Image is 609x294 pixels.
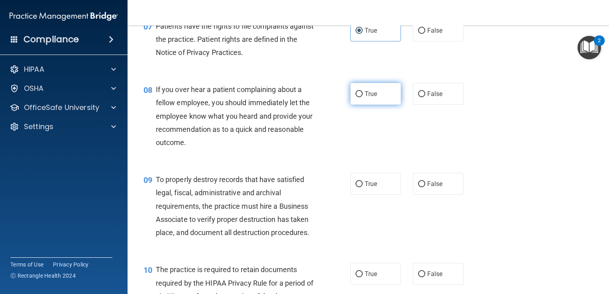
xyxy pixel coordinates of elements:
div: 2 [598,41,601,51]
span: False [427,27,443,34]
span: 08 [143,85,152,95]
p: HIPAA [24,65,44,74]
input: False [418,91,425,97]
span: Ⓒ Rectangle Health 2024 [10,272,76,280]
input: True [356,28,363,34]
span: False [427,90,443,98]
a: OSHA [10,84,116,93]
h4: Compliance [24,34,79,45]
span: Patients have the rights to file complaints against the practice. Patient rights are defined in t... [156,22,314,57]
input: False [418,181,425,187]
input: False [418,271,425,277]
button: Open Resource Center, 2 new notifications [578,36,601,59]
span: False [427,180,443,188]
p: OSHA [24,84,44,93]
span: True [365,270,377,278]
span: 10 [143,265,152,275]
span: 07 [143,22,152,31]
span: If you over hear a patient complaining about a fellow employee, you should immediately let the em... [156,85,313,147]
span: True [365,90,377,98]
img: PMB logo [10,8,118,24]
a: HIPAA [10,65,116,74]
span: False [427,270,443,278]
span: 09 [143,175,152,185]
a: OfficeSafe University [10,103,116,112]
span: True [365,27,377,34]
a: Settings [10,122,116,131]
span: True [365,180,377,188]
input: True [356,271,363,277]
a: Terms of Use [10,261,43,269]
input: True [356,181,363,187]
input: False [418,28,425,34]
span: To properly destroy records that have satisfied legal, fiscal, administrative and archival requir... [156,175,310,237]
input: True [356,91,363,97]
p: Settings [24,122,53,131]
a: Privacy Policy [53,261,89,269]
p: OfficeSafe University [24,103,99,112]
